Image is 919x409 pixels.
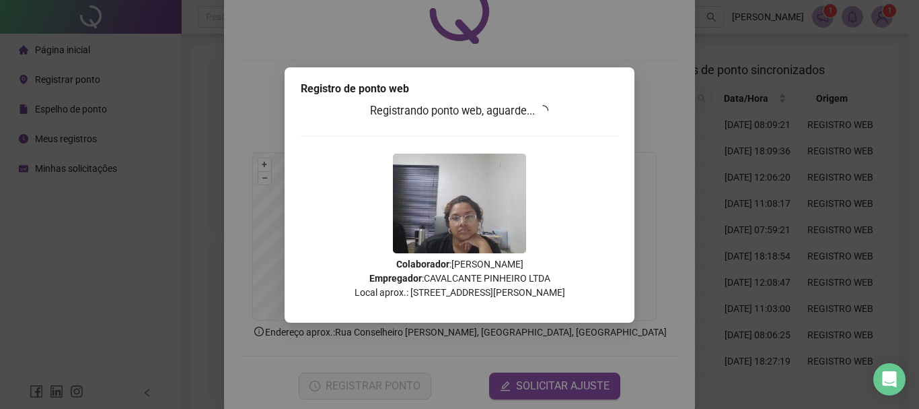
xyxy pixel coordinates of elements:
[396,259,449,270] strong: Colaborador
[301,257,618,300] p: : [PERSON_NAME] : CAVALCANTE PINHEIRO LTDA Local aprox.: [STREET_ADDRESS][PERSON_NAME]
[538,105,548,116] span: loading
[301,102,618,120] h3: Registrando ponto web, aguarde...
[873,363,906,396] div: Open Intercom Messenger
[369,273,422,284] strong: Empregador
[393,154,526,253] img: 9k=
[301,81,618,97] div: Registro de ponto web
